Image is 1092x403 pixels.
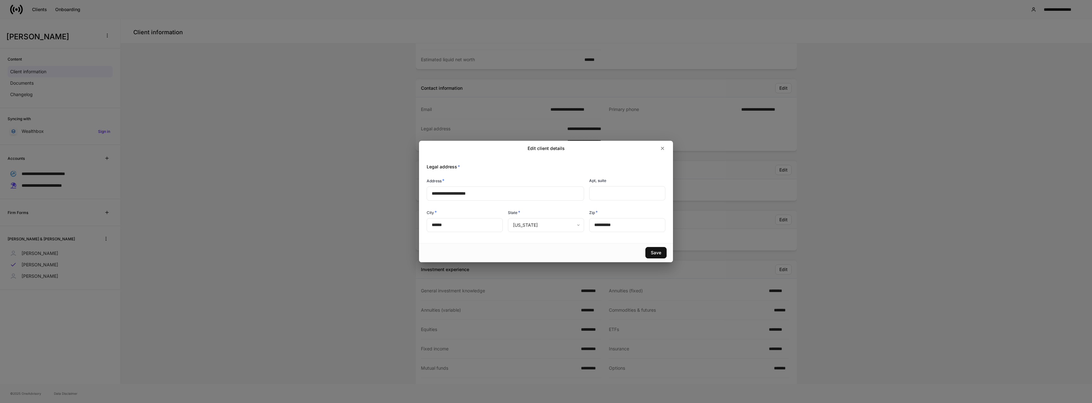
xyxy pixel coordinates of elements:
[508,209,520,216] h6: State
[508,218,584,232] div: [US_STATE]
[427,209,437,216] h6: City
[645,247,667,258] button: Save
[422,156,665,170] div: Legal address
[427,178,444,184] h6: Address
[651,250,661,255] div: Save
[528,145,565,152] h2: Edit client details
[589,209,598,216] h6: Zip
[589,178,606,184] h6: Apt, suite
